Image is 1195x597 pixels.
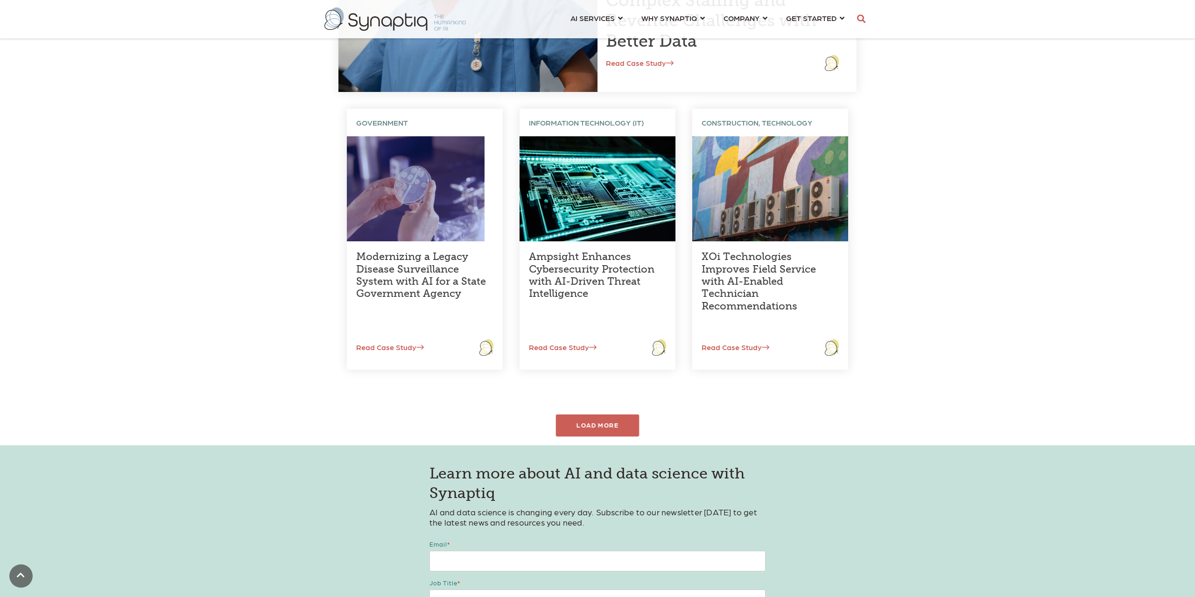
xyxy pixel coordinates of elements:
span: GET STARTED [786,12,836,24]
span: WHY SYNAPTIQ [641,12,697,24]
img: logo [825,339,839,355]
h3: Learn more about AI and data science with Synaptiq [429,464,766,503]
a: Read Case Study [347,343,424,351]
span: COMPANY [724,12,759,24]
nav: menu [561,2,854,36]
img: logo [479,339,493,355]
span: Job title [429,579,457,586]
img: Laboratory technician holding a sample [347,136,485,241]
a: Read Case Study [520,343,597,351]
img: Air conditioning units with a colorful background [692,136,848,241]
a: Read Case Study [606,58,674,67]
div: CONSTRUCTION, TECHNOLOGY [692,109,848,136]
a: XOi Technologies Improves Field Service with AI-Enabled Technician Recommendations [702,250,816,312]
span: Email [429,541,447,548]
a: WHY SYNAPTIQ [641,9,705,27]
p: AI and data science is changing every day. Subscribe to our newsletter [DATE] to get the latest n... [429,507,766,527]
a: Modernizing a Legacy Disease Surveillance System with AI for a State Government Agency [356,250,486,300]
a: COMPANY [724,9,767,27]
div: GOVERNMENT [347,109,503,136]
a: Ampsight Enhances Cybersecurity Protection with AI-Driven Threat Intelligence [529,250,654,300]
span: AI SERVICES [570,12,615,24]
div: INFORMATION TECHNOLOGY (IT) [520,109,675,136]
div: LOAD MORE [556,414,640,436]
a: GET STARTED [786,9,844,27]
a: AI SERVICES [570,9,623,27]
img: logo [825,55,839,71]
img: synaptiq logo-2 [324,7,466,31]
img: Diagram of a computer circuit [520,136,675,241]
a: Read Case Study [692,343,769,351]
img: logo [652,339,666,355]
